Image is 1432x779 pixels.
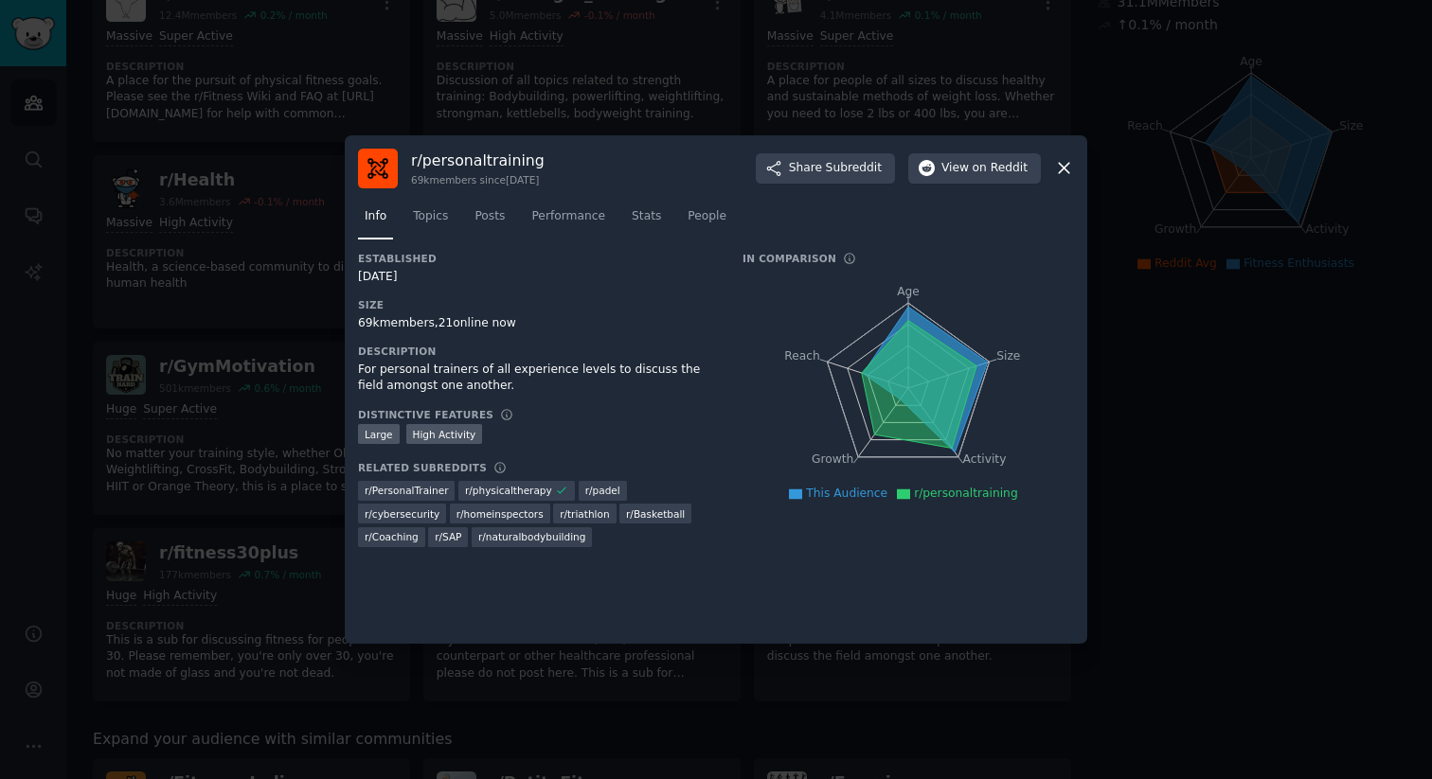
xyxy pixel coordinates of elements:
[411,173,545,186] div: 69k members since [DATE]
[560,507,609,521] span: r/ triathlon
[358,298,716,311] h3: Size
[358,202,393,240] a: Info
[941,160,1028,177] span: View
[812,452,853,466] tspan: Growth
[784,348,820,362] tspan: Reach
[806,487,887,500] span: This Audience
[358,362,716,395] div: For personal trainers of all experience levels to discuss the field amongst one another.
[456,507,544,521] span: r/ homeinspectors
[688,208,726,225] span: People
[626,507,685,521] span: r/ Basketball
[743,252,836,265] h3: In Comparison
[625,202,668,240] a: Stats
[632,208,661,225] span: Stats
[358,269,716,286] div: [DATE]
[525,202,612,240] a: Performance
[358,424,400,444] div: Large
[365,208,386,225] span: Info
[406,202,455,240] a: Topics
[358,408,493,421] h3: Distinctive Features
[468,202,511,240] a: Posts
[585,484,620,497] span: r/ padel
[973,160,1028,177] span: on Reddit
[996,348,1020,362] tspan: Size
[365,507,439,521] span: r/ cybersecurity
[897,285,920,298] tspan: Age
[914,487,1018,500] span: r/personaltraining
[358,149,398,188] img: personaltraining
[963,452,1007,466] tspan: Activity
[358,345,716,358] h3: Description
[413,208,448,225] span: Topics
[358,252,716,265] h3: Established
[789,160,882,177] span: Share
[411,150,545,170] h3: r/ personaltraining
[465,484,552,497] span: r/ physicaltherapy
[365,484,448,497] span: r/ PersonalTrainer
[358,461,487,474] h3: Related Subreddits
[531,208,605,225] span: Performance
[681,202,733,240] a: People
[756,153,895,184] button: ShareSubreddit
[908,153,1041,184] button: Viewon Reddit
[365,530,419,543] span: r/ Coaching
[474,208,505,225] span: Posts
[478,530,585,543] span: r/ naturalbodybuilding
[435,530,461,543] span: r/ SAP
[826,160,882,177] span: Subreddit
[358,315,716,332] div: 69k members, 21 online now
[406,424,483,444] div: High Activity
